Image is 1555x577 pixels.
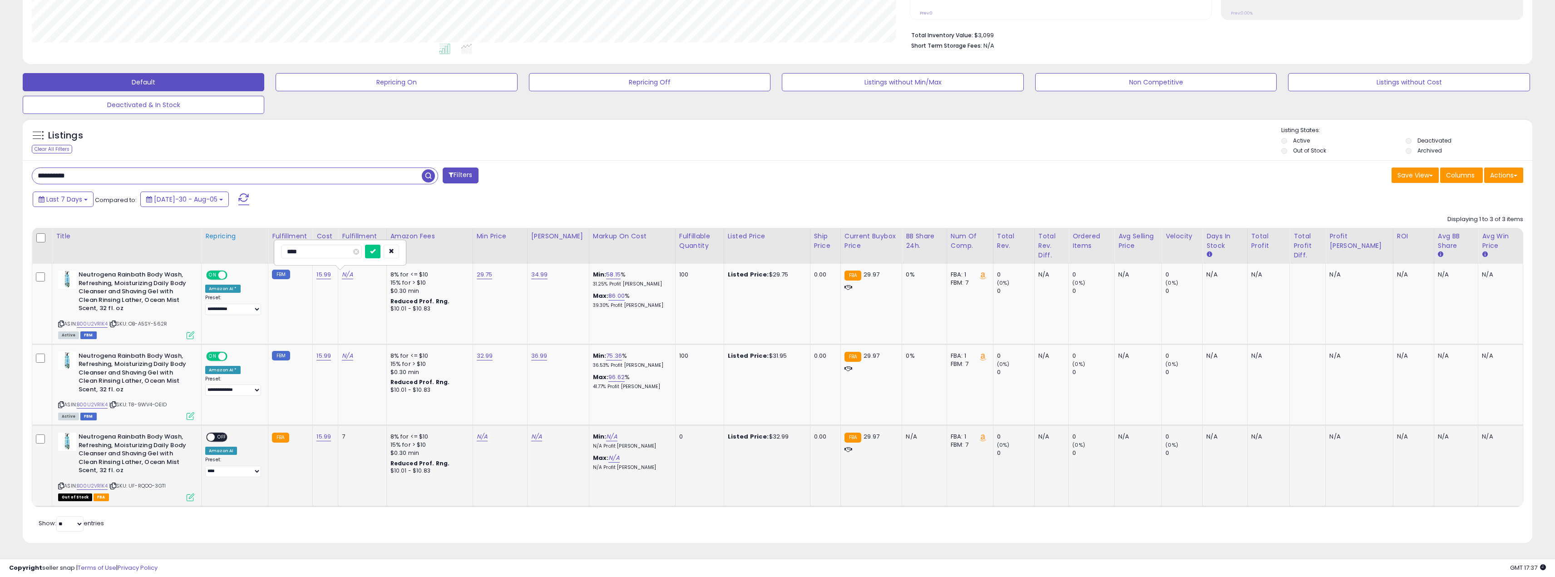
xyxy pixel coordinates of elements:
[1072,368,1114,376] div: 0
[1329,271,1386,279] div: N/A
[154,195,217,204] span: [DATE]-30 - Aug-05
[316,232,334,241] div: Cost
[80,331,97,339] span: FBM
[997,360,1010,368] small: (0%)
[9,563,42,572] strong: Copyright
[23,96,264,114] button: Deactivated & In Stock
[1118,271,1155,279] div: N/A
[32,145,72,153] div: Clear All Filters
[390,459,450,467] b: Reduced Prof. Rng.
[1118,232,1158,251] div: Avg Selling Price
[1251,232,1286,251] div: Total Profit
[844,433,861,443] small: FBA
[390,368,466,376] div: $0.30 min
[1392,168,1439,183] button: Save View
[529,73,770,91] button: Repricing Off
[1206,271,1240,279] div: N/A
[606,432,617,441] a: N/A
[593,352,668,369] div: %
[844,232,898,251] div: Current Buybox Price
[56,232,197,241] div: Title
[77,401,108,409] a: B00U2VR1K4
[1281,126,1532,135] p: Listing States:
[390,352,466,360] div: 8% for <= $10
[728,433,803,441] div: $32.99
[864,351,879,360] span: 29.97
[1165,271,1202,279] div: 0
[593,373,668,390] div: %
[390,386,466,394] div: $10.01 - $10.83
[390,271,466,279] div: 8% for <= $10
[58,331,79,339] span: All listings currently available for purchase on Amazon
[207,352,218,360] span: ON
[1165,232,1199,241] div: Velocity
[906,271,940,279] div: 0%
[920,10,933,16] small: Prev: 0
[1206,433,1240,441] div: N/A
[593,443,668,449] p: N/A Profit [PERSON_NAME]
[593,351,607,360] b: Min:
[951,271,986,279] div: FBA: 1
[477,232,523,241] div: Min Price
[997,271,1034,279] div: 0
[728,432,769,441] b: Listed Price:
[844,271,861,281] small: FBA
[207,271,218,279] span: ON
[342,433,379,441] div: 7
[997,352,1034,360] div: 0
[316,432,331,441] a: 15.99
[109,482,166,489] span: | SKU: UF-RQOO-3GTI
[531,270,548,279] a: 34.99
[1482,271,1516,279] div: N/A
[1072,271,1114,279] div: 0
[1417,137,1451,144] label: Deactivated
[1417,147,1442,154] label: Archived
[1293,147,1326,154] label: Out of Stock
[1072,232,1111,251] div: Ordered Items
[728,271,803,279] div: $29.75
[140,192,229,207] button: [DATE]-30 - Aug-05
[58,352,194,419] div: ASIN:
[118,563,158,572] a: Privacy Policy
[58,271,76,289] img: 31D7AwrsVIL._SL40_.jpg
[593,464,668,471] p: N/A Profit [PERSON_NAME]
[79,271,189,315] b: Neutrogena Rainbath Body Wash, Refreshing, Moisturizing Daily Body Cleanser and Shaving Gel with ...
[1329,352,1386,360] div: N/A
[1438,433,1471,441] div: N/A
[390,297,450,305] b: Reduced Prof. Rng.
[1072,352,1114,360] div: 0
[679,352,717,360] div: 100
[33,192,94,207] button: Last 7 Days
[814,433,834,441] div: 0.00
[983,41,994,50] span: N/A
[272,270,290,279] small: FBM
[1447,215,1523,224] div: Displaying 1 to 3 of 3 items
[46,195,82,204] span: Last 7 Days
[951,279,986,287] div: FBM: 7
[1072,287,1114,295] div: 0
[390,287,466,295] div: $0.30 min
[1118,433,1155,441] div: N/A
[1231,10,1253,16] small: Prev: 0.00%
[1206,251,1212,259] small: Days In Stock.
[589,228,675,264] th: The percentage added to the cost of goods (COGS) that forms the calculator for Min & Max prices.
[23,73,264,91] button: Default
[1206,232,1243,251] div: Days In Stock
[109,320,167,327] span: | SKU: OB-A5SY-562R
[593,291,609,300] b: Max:
[1438,271,1471,279] div: N/A
[1397,352,1427,360] div: N/A
[1438,251,1443,259] small: Avg BB Share.
[951,441,986,449] div: FBM: 7
[593,454,609,462] b: Max:
[272,232,309,241] div: Fulfillment
[997,441,1010,449] small: (0%)
[205,285,241,293] div: Amazon AI *
[997,232,1031,251] div: Total Rev.
[906,433,940,441] div: N/A
[782,73,1023,91] button: Listings without Min/Max
[215,434,229,441] span: OFF
[1397,271,1427,279] div: N/A
[608,291,625,301] a: 86.00
[1251,352,1283,360] div: N/A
